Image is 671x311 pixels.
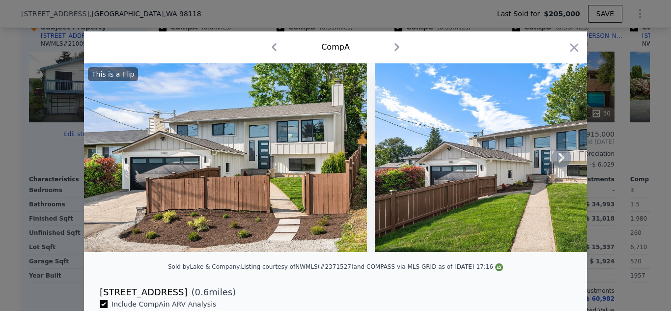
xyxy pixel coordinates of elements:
[321,41,350,53] div: Comp A
[88,67,138,81] div: This is a Flip
[187,285,236,299] span: ( miles)
[100,285,187,299] div: [STREET_ADDRESS]
[375,63,658,252] img: Property Img
[241,263,503,270] div: Listing courtesy of NWMLS (#2371527) and COMPASS via MLS GRID as of [DATE] 17:16
[108,300,220,308] span: Include Comp A in ARV Analysis
[495,263,503,271] img: NWMLS Logo
[168,263,241,270] div: Sold by Lake & Company .
[195,287,209,297] span: 0.6
[84,63,367,252] img: Property Img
